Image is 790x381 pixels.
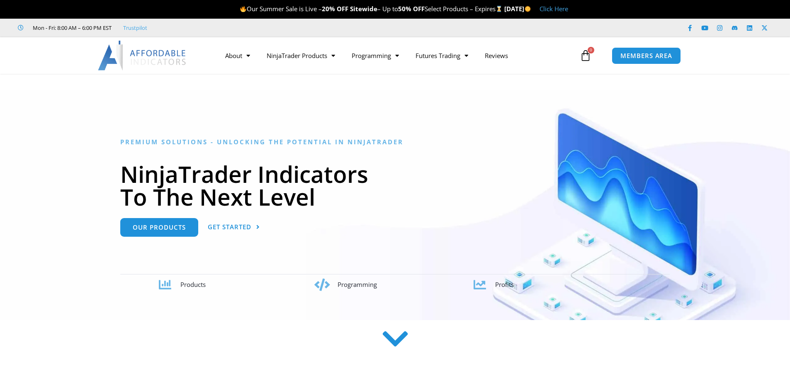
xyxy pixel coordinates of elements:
[31,23,112,33] span: Mon - Fri: 8:00 AM – 6:00 PM EST
[407,46,476,65] a: Futures Trading
[476,46,516,65] a: Reviews
[338,280,377,289] span: Programming
[120,218,198,237] a: Our Products
[398,5,425,13] strong: 50% OFF
[133,224,186,231] span: Our Products
[525,6,531,12] img: 🌞
[217,46,578,65] nav: Menu
[567,44,604,68] a: 0
[180,280,206,289] span: Products
[123,23,147,33] a: Trustpilot
[240,6,246,12] img: 🔥
[208,218,260,237] a: Get Started
[540,5,568,13] a: Click Here
[258,46,343,65] a: NinjaTrader Products
[208,224,251,230] span: Get Started
[322,5,348,13] strong: 20% OFF
[240,5,504,13] span: Our Summer Sale is Live – – Up to Select Products – Expires
[620,53,672,59] span: MEMBERS AREA
[217,46,258,65] a: About
[120,138,670,146] h6: Premium Solutions - Unlocking the Potential in NinjaTrader
[612,47,681,64] a: MEMBERS AREA
[120,163,670,208] h1: NinjaTrader Indicators To The Next Level
[588,47,594,53] span: 0
[350,5,377,13] strong: Sitewide
[495,280,514,289] span: Profits
[504,5,531,13] strong: [DATE]
[496,6,502,12] img: ⌛
[343,46,407,65] a: Programming
[98,41,187,70] img: LogoAI | Affordable Indicators – NinjaTrader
